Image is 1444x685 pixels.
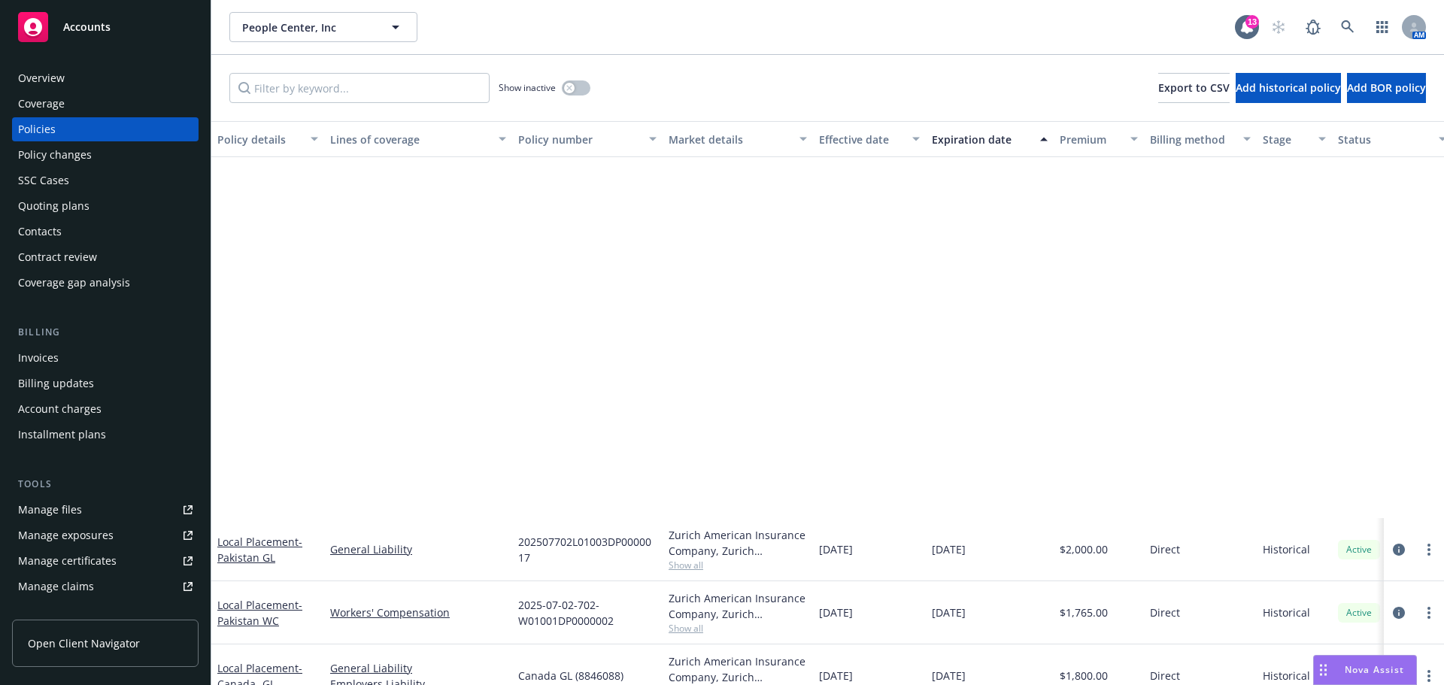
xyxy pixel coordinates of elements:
div: Zurich American Insurance Company, Zurich Insurance Group [669,527,807,559]
a: Accounts [12,6,199,48]
div: Billing method [1150,132,1234,147]
a: Invoices [12,346,199,370]
div: Drag to move [1314,656,1333,684]
span: Active [1344,543,1374,556]
a: Manage claims [12,574,199,599]
button: People Center, Inc [229,12,417,42]
button: Policy details [211,121,324,157]
span: [DATE] [819,668,853,683]
a: Contract review [12,245,199,269]
a: more [1420,604,1438,622]
a: Manage files [12,498,199,522]
a: Manage certificates [12,549,199,573]
span: Canada GL (8846088) [518,668,623,683]
a: Workers' Compensation [330,605,506,620]
div: Lines of coverage [330,132,490,147]
div: Zurich American Insurance Company, Zurich Insurance Group, [PERSON_NAME] Insurance Brokers LTD ([... [669,653,807,685]
span: Accounts [63,21,111,33]
a: Contacts [12,220,199,244]
div: Manage certificates [18,549,117,573]
span: Open Client Navigator [28,635,140,651]
span: 202507702L01003DP0000017 [518,534,657,565]
span: Historical [1263,541,1310,557]
a: Start snowing [1263,12,1294,42]
span: Add BOR policy [1347,80,1426,95]
div: Quoting plans [18,194,89,218]
a: General Liability [330,660,506,676]
div: Policies [18,117,56,141]
div: Manage exposures [18,523,114,547]
span: People Center, Inc [242,20,372,35]
span: Direct [1150,541,1180,557]
a: Overview [12,66,199,90]
div: Contacts [18,220,62,244]
div: Zurich American Insurance Company, Zurich Insurance Group [669,590,807,622]
a: Policy changes [12,143,199,167]
button: Expiration date [926,121,1054,157]
div: Account charges [18,397,102,421]
a: more [1420,541,1438,559]
a: Billing updates [12,371,199,396]
span: [DATE] [932,605,966,620]
div: SSC Cases [18,168,69,192]
span: Active [1344,606,1374,620]
span: Show all [669,559,807,571]
button: Premium [1054,121,1144,157]
button: Lines of coverage [324,121,512,157]
div: Invoices [18,346,59,370]
a: Manage BORs [12,600,199,624]
div: Effective date [819,132,903,147]
input: Filter by keyword... [229,73,490,103]
span: $1,800.00 [1060,668,1108,683]
a: circleInformation [1390,604,1408,622]
span: Show inactive [499,81,556,94]
span: Direct [1150,668,1180,683]
div: Billing updates [18,371,94,396]
a: Installment plans [12,423,199,447]
span: Historical [1263,605,1310,620]
div: Tools [12,477,199,492]
div: Installment plans [18,423,106,447]
a: circleInformation [1390,541,1408,559]
button: Add BOR policy [1347,73,1426,103]
span: - Pakistan GL [217,535,302,565]
button: Export to CSV [1158,73,1230,103]
a: Account charges [12,397,199,421]
button: Nova Assist [1313,655,1417,685]
a: Local Placement [217,535,302,565]
button: Market details [663,121,813,157]
a: Report a Bug [1298,12,1328,42]
a: General Liability [330,541,506,557]
div: Market details [669,132,790,147]
span: [DATE] [819,605,853,620]
span: [DATE] [932,668,966,683]
span: Export to CSV [1158,80,1230,95]
a: Policies [12,117,199,141]
div: Coverage [18,92,65,116]
div: Stage [1263,132,1309,147]
span: - Pakistan WC [217,598,302,628]
div: Policy changes [18,143,92,167]
button: Billing method [1144,121,1257,157]
span: Nova Assist [1345,663,1404,676]
a: SSC Cases [12,168,199,192]
div: Manage BORs [18,600,89,624]
button: Policy number [512,121,663,157]
div: Policy number [518,132,640,147]
div: Premium [1060,132,1121,147]
span: [DATE] [819,541,853,557]
span: Show all [669,622,807,635]
div: Billing [12,325,199,340]
a: Switch app [1367,12,1397,42]
button: Stage [1257,121,1332,157]
div: Manage claims [18,574,94,599]
div: Policy details [217,132,302,147]
a: Coverage [12,92,199,116]
span: $2,000.00 [1060,541,1108,557]
a: Local Placement [217,598,302,628]
span: 2025-07-02-702-W01001DP0000002 [518,597,657,629]
button: Effective date [813,121,926,157]
a: Manage exposures [12,523,199,547]
div: Coverage gap analysis [18,271,130,295]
